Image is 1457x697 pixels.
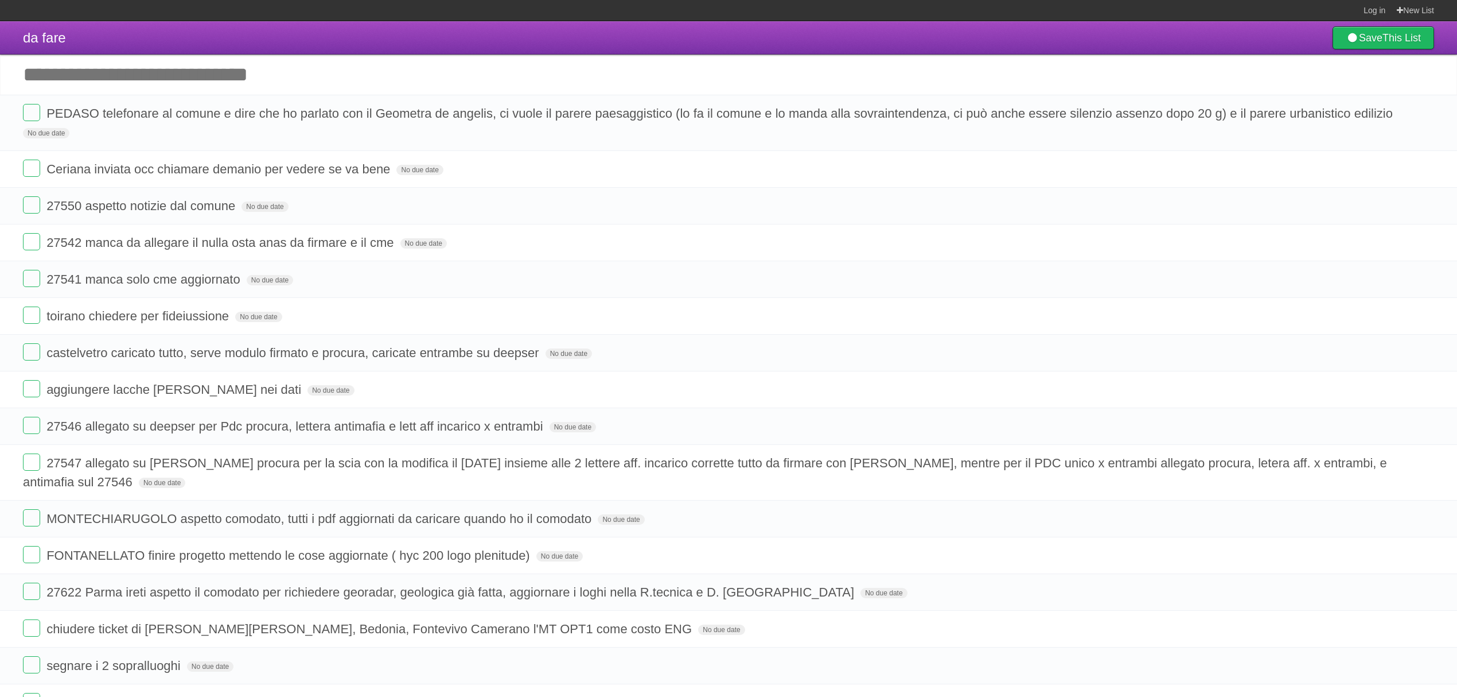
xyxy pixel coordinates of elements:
[307,385,354,396] span: No due date
[1382,32,1421,44] b: This List
[46,622,695,636] span: chiudere ticket di [PERSON_NAME][PERSON_NAME], Bedonia, Fontevivo Camerano l'MT OPT1 come costo ENG
[23,656,40,673] label: Done
[23,104,40,121] label: Done
[23,160,40,177] label: Done
[860,588,907,598] span: No due date
[23,546,40,563] label: Done
[396,165,443,175] span: No due date
[23,128,69,138] span: No due date
[46,162,393,176] span: Ceriana inviata occ chiamare demanio per vedere se va bene
[46,585,857,599] span: 27622 Parma ireti aspetto il comodato per richiedere georadar, geologica già fatta, aggiornare i ...
[23,509,40,526] label: Done
[23,417,40,434] label: Done
[241,202,288,212] span: No due date
[536,551,583,562] span: No due date
[698,625,745,635] span: No due date
[46,512,594,526] span: MONTECHIARUGOLO aspetto comodato, tutti i pdf aggiornati da caricare quando ho il comodato
[46,309,232,323] span: toirano chiedere per fideiussione
[46,106,1396,121] span: PEDASO telefonare al comune e dire che ho parlato con il Geometra de angelis, ci vuole il parere ...
[139,478,185,488] span: No due date
[187,661,233,672] span: No due date
[46,659,184,673] span: segnare i 2 sopralluoghi
[23,270,40,287] label: Done
[247,275,293,285] span: No due date
[46,235,396,250] span: 27542 manca da allegare il nulla osta anas da firmare e il cme
[46,346,541,360] span: castelvetro caricato tutto, serve modulo firmato e procura, caricate entrambe su deepser
[23,196,40,214] label: Done
[46,548,533,563] span: FONTANELLATO finire progetto mettendo le cose aggiornate ( hyc 200 logo plenitude)
[23,380,40,397] label: Done
[46,382,304,397] span: aggiungere lacche [PERSON_NAME] nei dati
[23,583,40,600] label: Done
[23,343,40,361] label: Done
[23,30,66,45] span: da fare
[550,422,596,432] span: No due date
[23,233,40,250] label: Done
[23,619,40,637] label: Done
[46,272,243,286] span: 27541 manca solo cme aggiornato
[46,419,546,433] span: 27546 allegato su deepser per Pdc procura, lettera antimafia e lett aff incarico x entrambi
[598,514,644,525] span: No due date
[46,199,238,213] span: 27550 aspetto notizie dal comune
[235,312,282,322] span: No due date
[23,454,40,471] label: Done
[400,238,447,249] span: No due date
[23,307,40,324] label: Done
[546,348,592,359] span: No due date
[23,456,1387,489] span: 27547 allegato su [PERSON_NAME] procura per la scia con la modifica il [DATE] insieme alle 2 lett...
[1333,26,1434,49] a: SaveThis List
